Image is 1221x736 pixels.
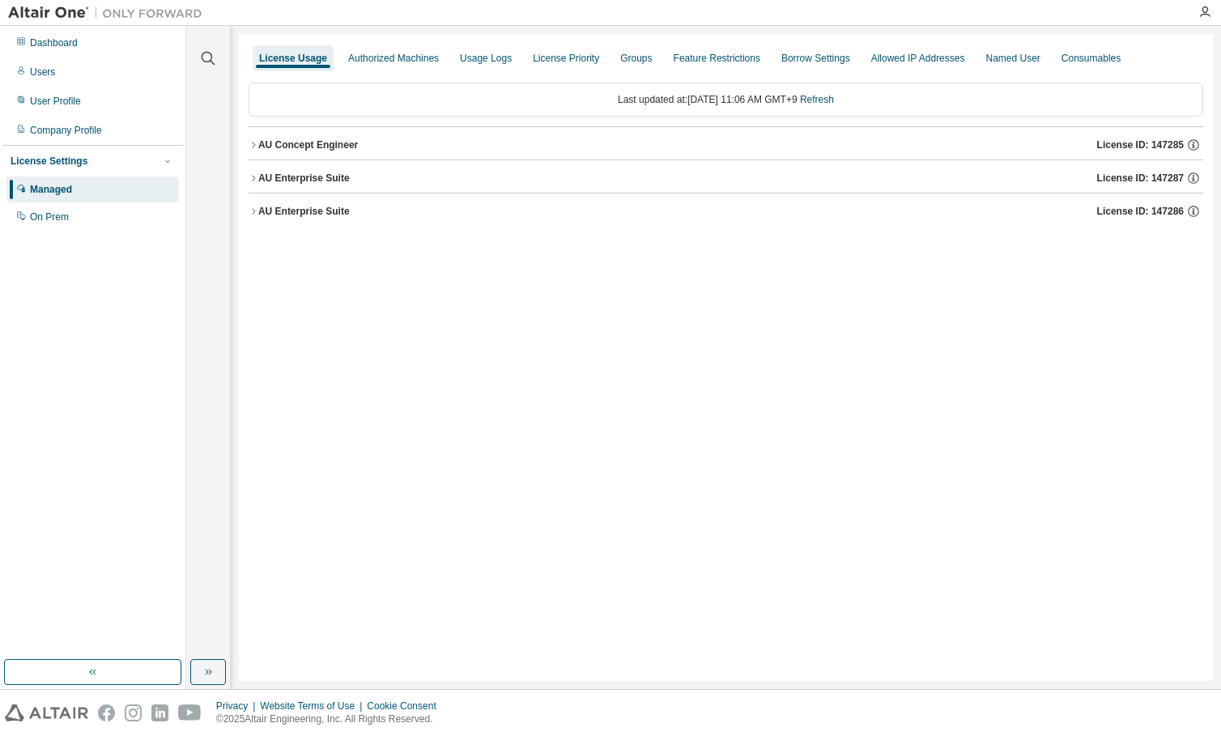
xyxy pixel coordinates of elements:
[674,52,760,65] div: Feature Restrictions
[98,704,115,721] img: facebook.svg
[460,52,512,65] div: Usage Logs
[249,194,1203,229] button: AU Enterprise SuiteLicense ID: 147286
[30,66,55,79] div: Users
[1097,138,1184,151] span: License ID: 147285
[259,52,327,65] div: License Usage
[178,704,202,721] img: youtube.svg
[1061,52,1121,65] div: Consumables
[1097,205,1184,218] span: License ID: 147286
[1097,172,1184,185] span: License ID: 147287
[800,94,834,105] a: Refresh
[151,704,168,721] img: linkedin.svg
[533,52,599,65] div: License Priority
[216,700,260,713] div: Privacy
[5,704,88,721] img: altair_logo.svg
[8,5,211,21] img: Altair One
[125,704,142,721] img: instagram.svg
[249,83,1203,117] div: Last updated at: [DATE] 11:06 AM GMT+9
[367,700,445,713] div: Cookie Consent
[30,124,102,137] div: Company Profile
[258,205,350,218] div: AU Enterprise Suite
[258,138,358,151] div: AU Concept Engineer
[30,36,78,49] div: Dashboard
[871,52,965,65] div: Allowed IP Addresses
[30,183,72,196] div: Managed
[258,172,350,185] div: AU Enterprise Suite
[781,52,850,65] div: Borrow Settings
[260,700,367,713] div: Website Terms of Use
[985,52,1040,65] div: Named User
[30,95,81,108] div: User Profile
[216,713,446,726] p: © 2025 Altair Engineering, Inc. All Rights Reserved.
[348,52,439,65] div: Authorized Machines
[249,160,1203,196] button: AU Enterprise SuiteLicense ID: 147287
[11,155,87,168] div: License Settings
[30,211,69,223] div: On Prem
[249,127,1203,163] button: AU Concept EngineerLicense ID: 147285
[620,52,652,65] div: Groups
